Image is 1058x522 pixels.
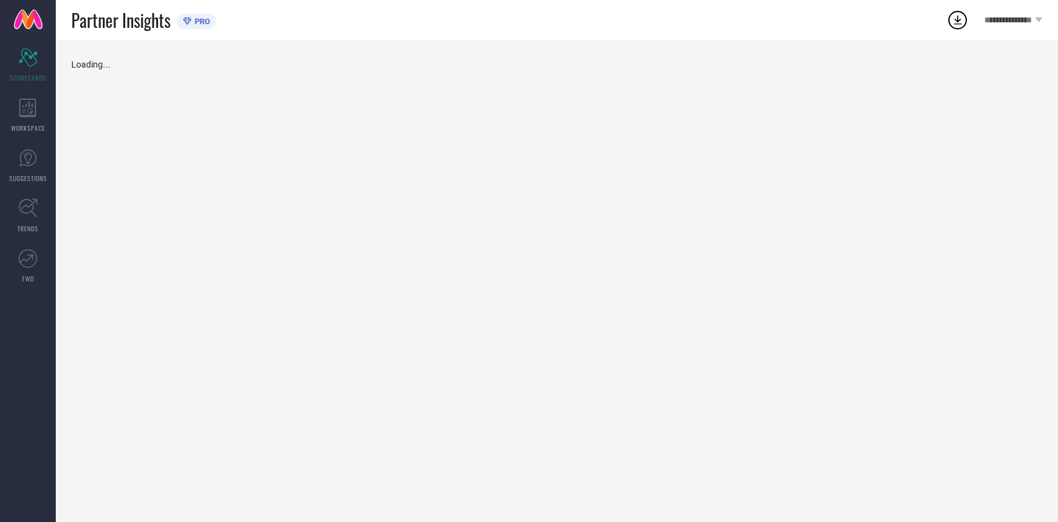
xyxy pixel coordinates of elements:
[9,174,47,183] span: SUGGESTIONS
[946,9,969,31] div: Open download list
[71,60,110,69] span: Loading...
[17,224,38,233] span: TRENDS
[10,73,46,82] span: SCORECARDS
[71,7,170,33] span: Partner Insights
[192,17,210,26] span: PRO
[22,274,34,283] span: FWD
[11,123,45,133] span: WORKSPACE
